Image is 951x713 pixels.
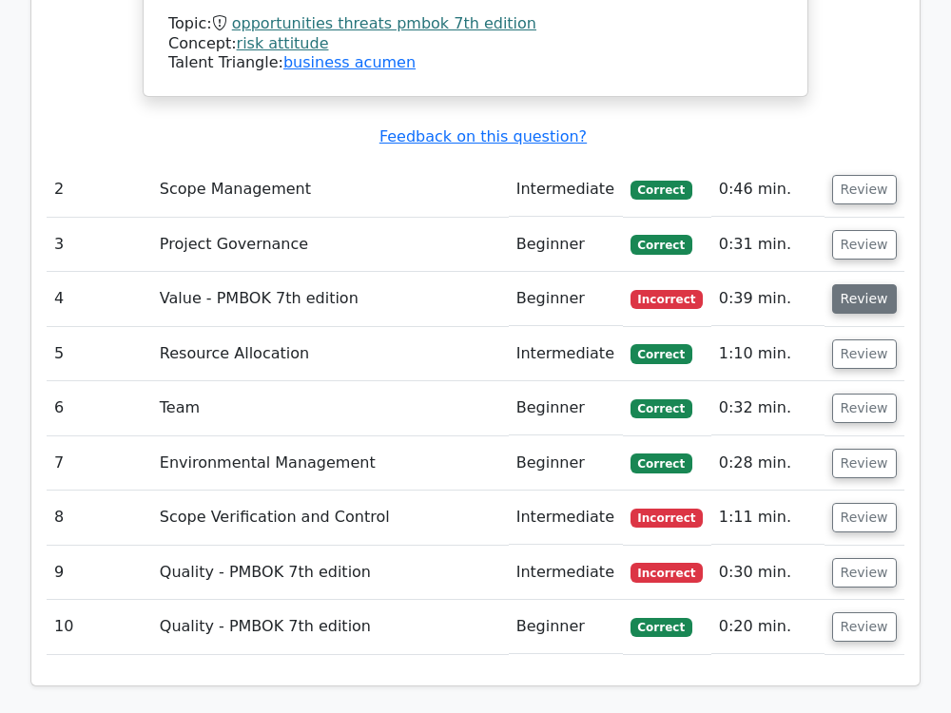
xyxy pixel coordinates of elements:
span: Incorrect [631,509,704,528]
td: Beginner [509,218,623,272]
td: 0:46 min. [711,163,825,217]
td: Intermediate [509,546,623,600]
span: Correct [631,453,692,472]
td: Environmental Management [152,436,509,491]
td: Value - PMBOK 7th edition [152,272,509,326]
td: 1:11 min. [711,491,825,545]
td: Beginner [509,272,623,326]
td: Beginner [509,600,623,654]
button: Review [832,558,897,588]
td: 7 [47,436,152,491]
div: Concept: [168,34,783,54]
button: Review [832,394,897,423]
td: Beginner [509,381,623,435]
td: 10 [47,600,152,654]
span: Correct [631,344,692,363]
td: 0:28 min. [711,436,825,491]
td: Scope Management [152,163,509,217]
td: 0:31 min. [711,218,825,272]
button: Review [832,612,897,642]
td: Quality - PMBOK 7th edition [152,546,509,600]
a: business acumen [283,53,416,71]
td: 2 [47,163,152,217]
td: 0:32 min. [711,381,825,435]
span: Correct [631,235,692,254]
td: 0:30 min. [711,546,825,600]
td: 0:39 min. [711,272,825,326]
td: Beginner [509,436,623,491]
td: 3 [47,218,152,272]
td: Intermediate [509,163,623,217]
td: 8 [47,491,152,545]
button: Review [832,284,897,314]
button: Review [832,503,897,532]
td: 4 [47,272,152,326]
td: Intermediate [509,327,623,381]
div: Topic: [168,14,783,34]
span: Incorrect [631,290,704,309]
td: 9 [47,546,152,600]
span: Correct [631,399,692,418]
a: risk attitude [237,34,329,52]
a: opportunities threats pmbok 7th edition [232,14,536,32]
button: Review [832,339,897,369]
td: 0:20 min. [711,600,825,654]
td: 1:10 min. [711,327,825,381]
td: Scope Verification and Control [152,491,509,545]
button: Review [832,175,897,204]
td: Project Governance [152,218,509,272]
td: Resource Allocation [152,327,509,381]
a: Feedback on this question? [379,127,587,145]
button: Review [832,230,897,260]
span: Incorrect [631,563,704,582]
span: Correct [631,181,692,200]
div: Talent Triangle: [168,14,783,73]
span: Correct [631,618,692,637]
td: 6 [47,381,152,435]
td: Intermediate [509,491,623,545]
td: 5 [47,327,152,381]
td: Team [152,381,509,435]
td: Quality - PMBOK 7th edition [152,600,509,654]
button: Review [832,449,897,478]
